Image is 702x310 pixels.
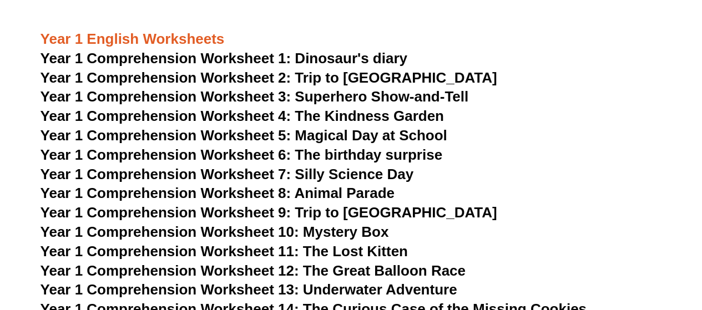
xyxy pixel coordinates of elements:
[41,166,414,182] a: Year 1 Comprehension Worksheet 7: Silly Science Day
[41,204,497,221] a: Year 1 Comprehension Worksheet 9: Trip to [GEOGRAPHIC_DATA]
[41,243,408,260] a: Year 1 Comprehension Worksheet 11: The Lost Kitten
[517,185,702,310] iframe: Chat Widget
[41,30,662,49] h3: Year 1 English Worksheets
[41,185,395,201] a: Year 1 Comprehension Worksheet 8: Animal Parade
[41,88,469,105] a: Year 1 Comprehension Worksheet 3: Superhero Show-and-Tell
[41,146,442,163] a: Year 1 Comprehension Worksheet 6: The birthday surprise
[41,108,444,124] a: Year 1 Comprehension Worksheet 4: The Kindness Garden
[41,69,497,86] a: Year 1 Comprehension Worksheet 2: Trip to [GEOGRAPHIC_DATA]
[41,262,466,279] a: Year 1 Comprehension Worksheet 12: The Great Balloon Race
[41,281,457,298] a: Year 1 Comprehension Worksheet 13: Underwater Adventure
[41,127,447,144] a: Year 1 Comprehension Worksheet 5: Magical Day at School
[41,50,407,67] a: Year 1 Comprehension Worksheet 1: Dinosaur's diary
[41,223,389,240] a: Year 1 Comprehension Worksheet 10: Mystery Box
